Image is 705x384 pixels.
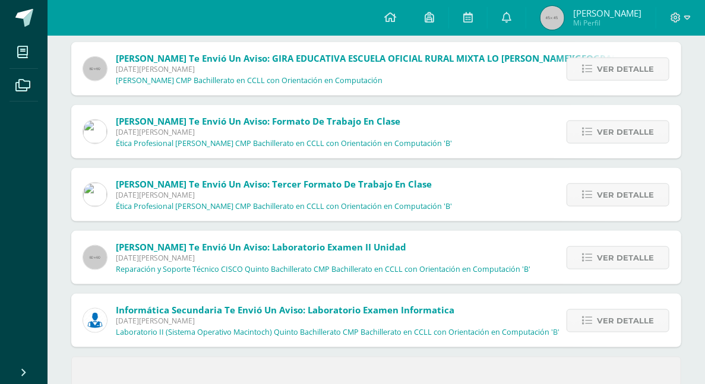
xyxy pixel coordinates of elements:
span: [PERSON_NAME] te envió un aviso: Tercer formato de trabajo en clase [116,178,432,190]
p: Ética Profesional [PERSON_NAME] CMP Bachillerato en CCLL con Orientación en Computación 'B' [116,139,452,148]
img: 6dfd641176813817be49ede9ad67d1c4.png [83,120,107,144]
span: [DATE][PERSON_NAME] [116,316,559,326]
span: [PERSON_NAME] te envió un aviso: Formato de trabajo en clase [116,115,400,127]
p: Ética Profesional [PERSON_NAME] CMP Bachillerato en CCLL con Orientación en Computación 'B' [116,202,452,211]
span: [PERSON_NAME] te envió un aviso: Laboratorio Examen II Unidad [116,241,406,253]
span: Ver detalle [597,58,654,80]
span: Ver detalle [597,121,654,143]
p: [PERSON_NAME] CMP Bachillerato en CCLL con Orientación en Computación [116,76,382,85]
span: [DATE][PERSON_NAME] [116,253,530,263]
span: Ver detalle [597,184,654,206]
img: 45x45 [540,6,564,30]
span: [PERSON_NAME] [573,7,641,19]
img: 6dfd641176813817be49ede9ad67d1c4.png [83,183,107,207]
span: Informática Secundaria te envió un aviso: Laboratorio Examen Informatica [116,304,454,316]
img: 60x60 [83,246,107,269]
span: [DATE][PERSON_NAME] [116,127,452,137]
img: 60x60 [83,57,107,81]
p: Reparación y Soporte Técnico CISCO Quinto Bachillerato CMP Bachillerato en CCLL con Orientación e... [116,265,530,274]
p: Laboratorio II (Sistema Operativo Macintoch) Quinto Bachillerato CMP Bachillerato en CCLL con Ori... [116,328,559,337]
span: [DATE][PERSON_NAME] [116,190,452,200]
span: Ver detalle [597,310,654,332]
span: Mi Perfil [573,18,641,28]
span: Ver detalle [597,247,654,269]
img: 6ed6846fa57649245178fca9fc9a58dd.png [83,309,107,332]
